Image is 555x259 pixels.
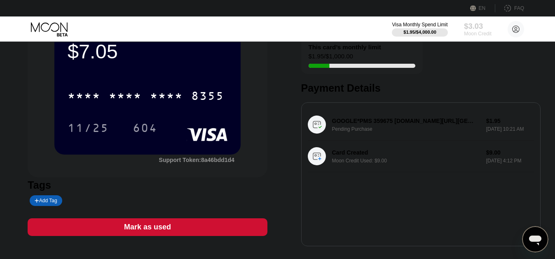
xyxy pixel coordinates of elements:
[30,195,62,206] div: Add Tag
[309,53,353,64] div: $1.95 / $1,000.00
[28,218,267,236] div: Mark as used
[133,123,157,136] div: 604
[464,22,492,30] div: $3.03
[191,90,224,104] div: 8355
[464,22,492,37] div: $3.03Moon Credit
[35,198,57,203] div: Add Tag
[126,118,164,138] div: 604
[301,82,541,94] div: Payment Details
[392,22,447,37] div: Visa Monthly Spend Limit$1.95/$4,000.00
[68,40,227,63] div: $7.05
[514,5,524,11] div: FAQ
[464,31,492,37] div: Moon Credit
[479,5,486,11] div: EN
[522,226,548,252] iframe: Button to launch messaging window
[403,30,436,35] div: $1.95 / $4,000.00
[124,222,171,232] div: Mark as used
[159,157,234,163] div: Support Token:8a46bdd1d4
[495,4,524,12] div: FAQ
[392,22,447,28] div: Visa Monthly Spend Limit
[309,44,381,51] div: This card’s monthly limit
[159,157,234,163] div: Support Token: 8a46bdd1d4
[68,123,109,136] div: 11/25
[470,4,495,12] div: EN
[61,118,115,138] div: 11/25
[28,179,267,191] div: Tags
